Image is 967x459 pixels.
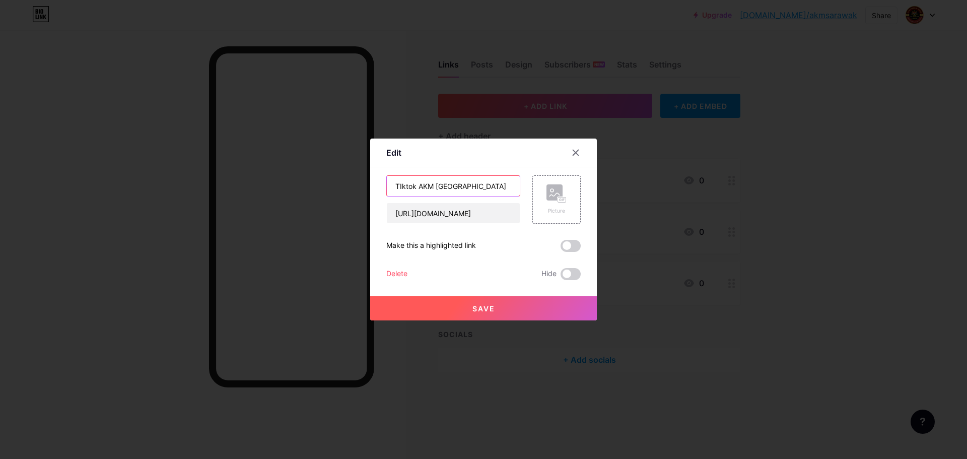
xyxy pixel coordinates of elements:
input: URL [387,203,520,223]
div: Picture [546,207,567,215]
div: Delete [386,268,407,280]
input: Title [387,176,520,196]
button: Save [370,296,597,320]
span: Save [472,304,495,313]
div: Make this a highlighted link [386,240,476,252]
div: Edit [386,147,401,159]
span: Hide [541,268,557,280]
